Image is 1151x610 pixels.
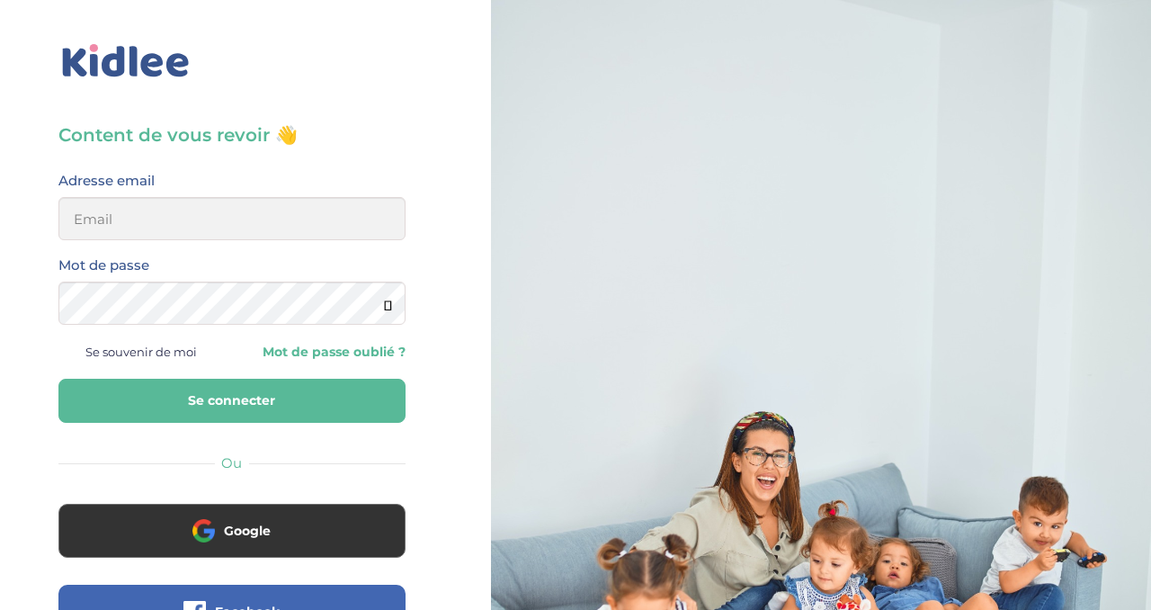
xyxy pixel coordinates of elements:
span: Google [224,522,271,540]
button: Google [58,504,406,558]
a: Google [58,534,406,552]
span: Se souvenir de moi [85,340,197,363]
button: Se connecter [58,379,406,423]
label: Mot de passe [58,254,149,277]
img: logo_kidlee_bleu [58,40,193,82]
a: Mot de passe oublié ? [245,344,406,361]
label: Adresse email [58,169,155,193]
span: Ou [221,454,242,471]
h3: Content de vous revoir 👋 [58,122,406,148]
input: Email [58,197,406,240]
img: google.png [192,519,215,542]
